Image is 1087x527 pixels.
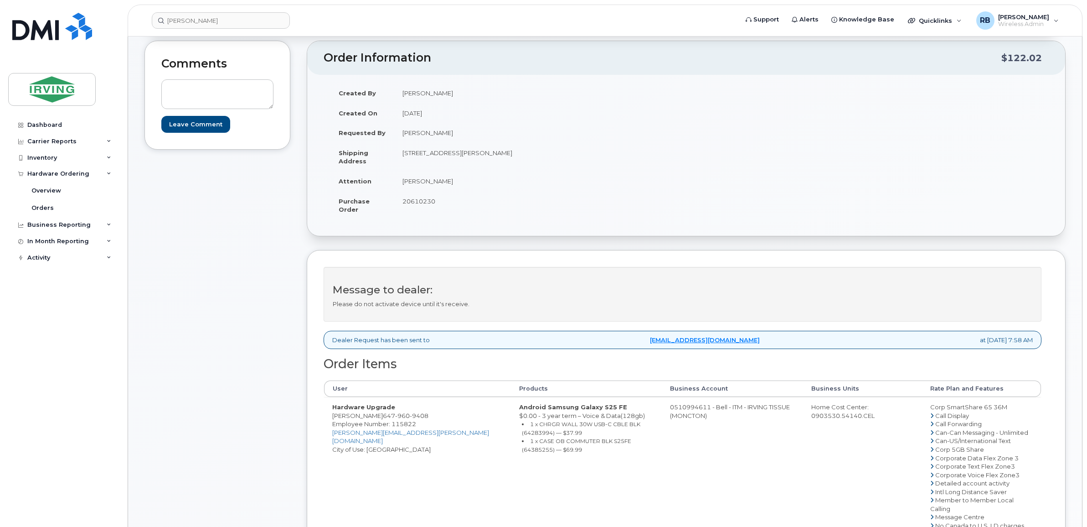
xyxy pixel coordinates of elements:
[662,381,803,397] th: Business Account
[339,89,376,97] strong: Created By
[161,116,230,133] input: Leave Comment
[332,420,416,428] span: Employee Number: 115822
[935,454,1019,462] span: Corporate Data Flex Zone 3
[902,11,968,30] div: Quicklinks
[919,17,952,24] span: Quicklinks
[324,357,1041,371] h2: Order Items
[519,403,627,411] strong: Android Samsung Galaxy S25 FE
[339,177,371,185] strong: Attention
[395,412,410,419] span: 960
[825,10,901,29] a: Knowledge Base
[394,171,680,191] td: [PERSON_NAME]
[333,284,1032,296] h3: Message to dealer:
[935,480,1010,487] span: Detailed account activity
[935,488,1007,496] span: Intl Long Distance Saver
[980,15,990,26] span: RB
[522,438,631,453] small: 1 x CASE OB COMMUTER BLK S25FE (64385255) — $69.99
[935,471,1020,479] span: Corporate Voice Flex Zone3
[339,198,370,214] strong: Purchase Order
[811,403,914,420] div: Home Cost Center: 0903530.54140.CEL
[739,10,785,29] a: Support
[332,403,395,411] strong: Hardware Upgrade
[402,198,435,205] span: 20610230
[935,412,969,419] span: Call Display
[935,437,1011,444] span: Can-US/International Text
[324,381,511,397] th: User
[324,52,1001,64] h2: Order Information
[161,57,273,70] h2: Comments
[753,15,779,24] span: Support
[998,21,1049,28] span: Wireless Admin
[410,412,428,419] span: 9408
[394,123,680,143] td: [PERSON_NAME]
[383,412,428,419] span: 647
[803,381,922,397] th: Business Units
[935,429,1028,436] span: Can-Can Messaging - Unlimited
[935,463,1015,470] span: Corporate Text Flex Zone3
[930,496,1014,512] span: Member to Member Local Calling
[785,10,825,29] a: Alerts
[935,446,984,453] span: Corp 5GB Share
[339,129,386,136] strong: Requested By
[511,381,662,397] th: Products
[333,300,1032,308] p: Please do not activate device until it's receive.
[998,13,1049,21] span: [PERSON_NAME]
[339,149,368,165] strong: Shipping Address
[922,381,1041,397] th: Rate Plan and Features
[935,513,984,521] span: Message Centre
[1001,49,1042,67] div: $122.02
[799,15,819,24] span: Alerts
[970,11,1065,30] div: Roberts, Brad
[332,429,489,445] a: [PERSON_NAME][EMAIL_ADDRESS][PERSON_NAME][DOMAIN_NAME]
[324,331,1041,350] div: Dealer Request has been sent to at [DATE] 7:58 AM
[339,110,377,117] strong: Created On
[839,15,894,24] span: Knowledge Base
[394,103,680,123] td: [DATE]
[650,336,760,344] a: [EMAIL_ADDRESS][DOMAIN_NAME]
[522,421,640,436] small: 1 x CHRGR WALL 30W USB-C CBLE BLK (64283994) — $37.99
[394,143,680,171] td: [STREET_ADDRESS][PERSON_NAME]
[935,420,982,428] span: Call Forwarding
[152,12,290,29] input: Find something...
[394,83,680,103] td: [PERSON_NAME]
